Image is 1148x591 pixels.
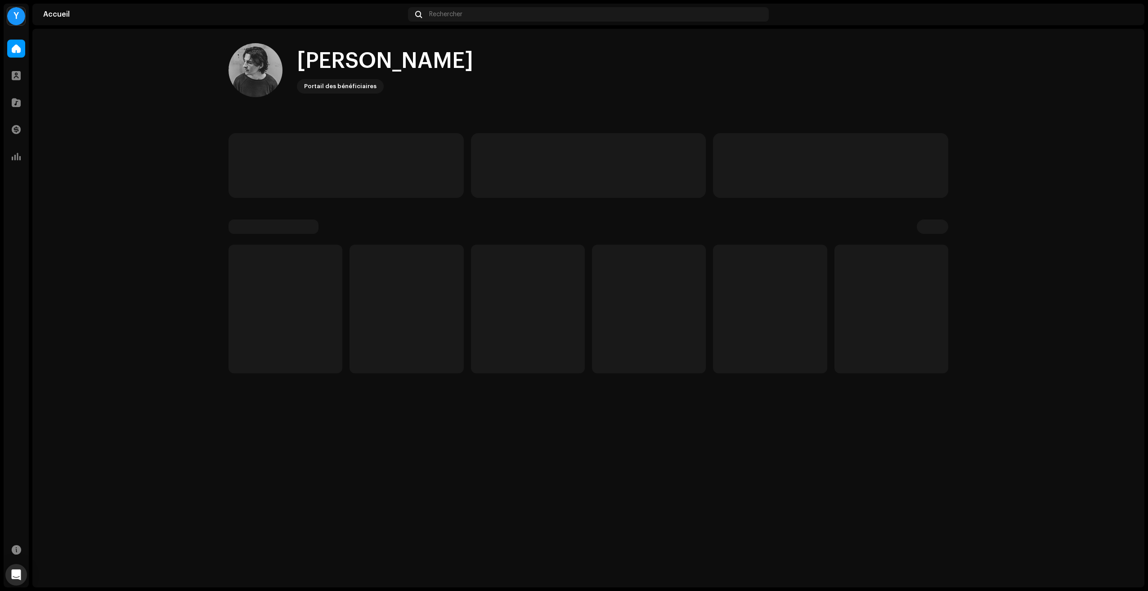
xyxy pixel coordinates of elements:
span: Rechercher [429,11,462,18]
img: 2f6d4b66-d7d7-4ebd-be22-c4bd6ae8fd36 [229,43,283,97]
div: Open Intercom Messenger [5,564,27,586]
div: [PERSON_NAME] [297,47,473,76]
img: 2f6d4b66-d7d7-4ebd-be22-c4bd6ae8fd36 [1119,7,1134,22]
div: Y [7,7,25,25]
div: Accueil [43,11,404,18]
div: Portail des bénéficiaires [304,81,377,92]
